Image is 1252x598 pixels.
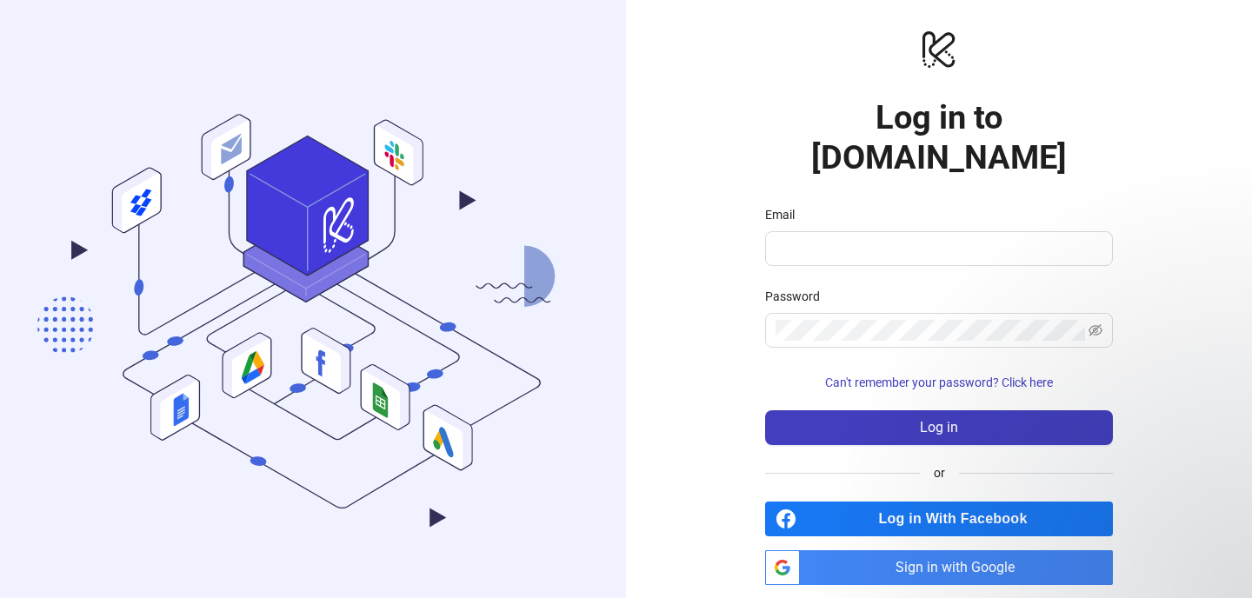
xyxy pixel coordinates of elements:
label: Password [765,287,831,306]
button: Log in [765,410,1113,445]
a: Can't remember your password? Click here [765,375,1113,389]
input: Password [776,320,1085,341]
label: Email [765,205,806,224]
span: eye-invisible [1089,323,1102,337]
span: Sign in with Google [807,550,1113,585]
span: Log in [920,420,958,435]
span: Can't remember your password? Click here [825,375,1053,389]
a: Log in With Facebook [765,502,1113,536]
input: Email [776,238,1099,259]
button: Can't remember your password? Click here [765,369,1113,396]
a: Sign in with Google [765,550,1113,585]
span: or [920,463,959,482]
span: Log in With Facebook [803,502,1113,536]
h1: Log in to [DOMAIN_NAME] [765,97,1113,177]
